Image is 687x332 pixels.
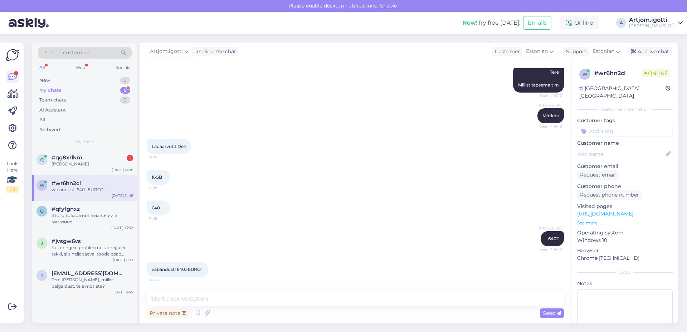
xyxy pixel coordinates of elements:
[492,48,520,55] div: Customer
[152,205,160,210] span: 640
[6,160,19,193] div: Look Here
[577,203,673,210] p: Visited pages
[563,48,586,55] div: Support
[39,106,66,114] div: AI Assistant
[111,225,133,231] div: [DATE] 13:32
[152,174,162,180] span: 16GB
[577,106,673,113] div: Customer information
[52,206,80,212] span: #qfyfgnxz
[577,269,673,276] div: Extra
[378,3,399,9] span: Enable
[75,139,94,145] span: My chats
[150,48,183,55] span: Artjom.igotti
[627,47,672,56] div: Archive chat
[52,238,81,244] span: #jvsgw6vs
[577,254,673,262] p: Chrome [TECHNICAL_ID]
[39,96,66,104] div: Team chats
[112,289,133,295] div: [DATE] 9:45
[535,226,562,231] span: Artjom.igotti
[462,19,478,26] b: New!
[577,229,673,237] p: Operating system
[114,63,132,72] div: Socials
[112,193,133,198] div: [DATE] 14:18
[577,139,673,147] p: Customer name
[52,212,133,225] div: Этого товара нет в наличии в магазине
[41,241,43,246] span: j
[52,180,81,187] span: #wr6hn2cl
[629,17,683,29] a: Artjom.igotti[PERSON_NAME] OÜ
[578,150,664,158] input: Add name
[149,277,176,283] span: 14:20
[52,244,133,257] div: Kui mingeid probleeme tarnega ei tekki, siis neljapäeval toode peab [PERSON_NAME] poes, oleneb mi...
[577,220,673,226] p: See more ...
[193,48,236,55] div: leading the chat
[560,16,599,29] div: Online
[523,16,551,30] button: Emails
[44,49,90,56] span: Search customers
[38,63,46,72] div: All
[147,308,189,318] div: Private note
[52,270,126,277] span: rynss@hotmail.com
[594,69,642,78] div: # wr6hn2cl
[577,126,673,137] input: Add a tag
[577,117,673,124] p: Customer tags
[577,280,673,287] p: Notes
[40,157,44,162] span: q
[583,71,587,77] span: w
[113,257,133,263] div: [DATE] 11:19
[40,183,44,188] span: w
[40,273,44,278] span: r
[40,208,44,214] span: q
[127,155,133,161] div: 1
[577,170,619,180] div: Request email
[577,210,633,217] a: [URL][DOMAIN_NAME]
[548,236,559,241] span: 640?
[535,93,562,98] span: Seen ✓ 14:17
[462,19,520,27] div: Try free [DATE]:
[6,48,19,62] img: Askly Logo
[629,23,675,29] div: [PERSON_NAME] OÜ
[579,85,666,100] div: [GEOGRAPHIC_DATA], [GEOGRAPHIC_DATA]
[616,18,626,28] div: A
[74,63,87,72] div: Web
[149,154,176,160] span: 14:18
[577,247,673,254] p: Browser
[39,87,62,94] div: My chats
[120,77,130,84] div: 0
[593,48,614,55] span: Estonian
[535,124,562,129] span: Seen ✓ 14:18
[629,17,675,23] div: Artjom.igotti
[526,48,548,55] span: Estonian
[149,216,176,221] span: 14:18
[52,154,82,161] span: #qg8xrlkm
[535,247,562,252] span: Seen ✓ 14:19
[543,310,561,316] span: Send
[577,183,673,190] p: Customer phone
[39,77,50,84] div: New
[39,126,60,133] div: Archived
[152,267,203,272] span: vabandust! 640.-EUROT
[577,190,642,200] div: Request phone number
[577,237,673,244] p: Windows 10
[112,167,133,173] div: [DATE] 14:18
[152,144,186,149] span: Lauaarvutit Dell
[52,277,133,289] div: Tere [PERSON_NAME], millist paigaldust, teie mõtlete?
[149,185,176,190] span: 14:18
[39,116,45,123] div: All
[642,69,671,77] span: Online
[52,187,133,193] div: vabandust! 640.-EUROT
[535,103,562,108] span: Artjom.igotti
[120,87,130,94] div: 5
[6,186,19,193] div: 1 / 3
[52,161,133,167] div: [PERSON_NAME]
[577,163,673,170] p: Customer email
[542,113,559,118] span: Mõtlete
[120,96,130,104] div: 0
